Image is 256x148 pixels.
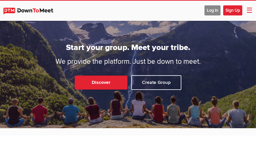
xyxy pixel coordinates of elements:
span: ☰ [246,6,253,15]
span: Sign Up [223,5,242,15]
span: Log In [204,5,221,15]
a: Log In [204,7,221,13]
img: DownToMeet [3,8,60,14]
a: Sign Up [223,7,242,13]
p: We provide the platform. Just be down to meet. [5,56,251,67]
a: Create Group [131,75,181,90]
a: Discover [75,76,127,90]
h1: Start your group. Meet your tribe. [19,43,237,52]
